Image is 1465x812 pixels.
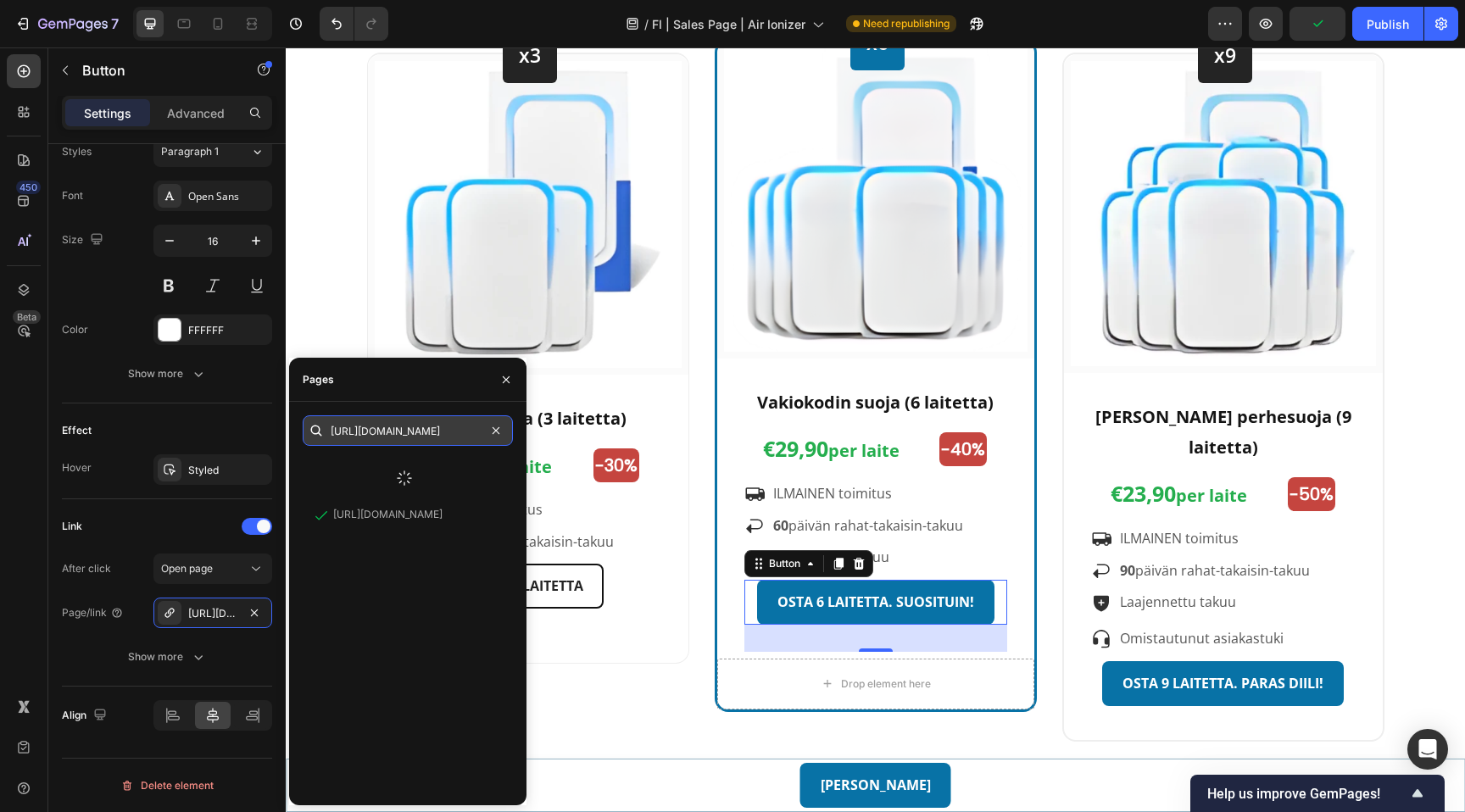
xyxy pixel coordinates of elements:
div: Size [62,229,107,252]
div: Font [62,188,83,203]
a: Rich Text Editor. Editing area: main [515,715,666,760]
div: Rich Text Editor. Editing area: main [535,726,645,750]
strong: OSTA 6 LAITETTA. SUOSITUIN! [492,545,688,564]
p: päivän rahat-takaisin-takuu [834,511,1024,536]
div: Drop element here [555,630,645,643]
strong: Aloitussuoja (3 laitetta) [143,359,341,382]
p: päivän rahat-takaisin-takuu [138,482,328,507]
span: Paragraph 1 [161,144,219,159]
div: Button [480,509,518,524]
span: €23,90 [825,431,890,460]
img: bundle-6.png [438,1,742,304]
span: FI | Sales Page | Air Ionizer [652,15,805,33]
div: FFFFFF [188,323,268,338]
div: Page/link [62,605,124,620]
p: päivän rahat-takaisin-takuu [487,466,677,491]
div: Link [62,519,82,534]
div: [URL][DOMAIN_NAME] [333,507,443,522]
strong: Vakiokodin suoja (6 laitetta) [471,343,708,366]
p: Button [82,60,226,81]
img: bundle-3.png [89,14,396,320]
a: OSTA 6 LAITETTA. SUOSITUIN! [471,532,709,577]
button: Show more [62,359,272,389]
p: ILMAINEN toimitus [138,450,257,475]
button: Paragraph 1 [153,136,272,167]
p: Laajennettu takuu [834,542,950,567]
input: Insert link or search [303,415,513,446]
div: Styles [62,144,92,159]
span: per laite [195,408,266,431]
strong: 30 [138,485,153,503]
p: Omistautunut asiakastuki [834,579,998,603]
span: €36,90 [130,403,195,431]
div: After click [62,561,111,576]
p: -40% [655,387,699,417]
p: -50% [1004,431,1048,462]
div: Open Sans [188,189,268,204]
p: ILMAINEN toimitus [834,479,953,503]
div: Hover [62,460,92,476]
div: Align [62,704,110,727]
span: per laite [890,437,961,459]
div: Pages [303,372,334,387]
button: Open page [153,553,272,584]
p: 7 [111,14,119,34]
span: Help us improve GemPages! [1207,786,1407,802]
div: [URL][DOMAIN_NAME] [188,606,237,621]
span: Need republishing [863,16,950,31]
a: OSTA 3 LAITETTA [166,516,318,561]
div: Show more [128,648,207,665]
button: Delete element [62,772,272,799]
strong: OSTA 3 LAITETTA [187,529,298,548]
p: ILMAINEN toimitus [487,434,606,459]
p: Settings [84,104,131,122]
button: 7 [7,7,126,41]
div: Beta [13,310,41,324]
div: Color [62,322,88,337]
p: Advanced [167,104,225,122]
strong: 60 [487,469,503,487]
p: Laajennettu takuu [487,498,604,522]
div: Undo/Redo [320,7,388,41]
div: 450 [16,181,41,194]
div: Effect [62,423,92,438]
button: Show more [62,642,272,672]
div: Publish [1367,15,1409,33]
strong: [PERSON_NAME] [535,728,645,747]
span: €29,90 [477,387,543,415]
iframe: Design area [286,47,1465,812]
strong: OSTA 9 LAITETTA. PARAS DIILI! [837,626,1038,645]
div: Show more [128,365,207,382]
p: -30% [309,403,352,433]
div: Delete element [120,776,214,796]
span: per laite [543,392,614,414]
button: Show survey - Help us improve GemPages! [1207,783,1428,804]
img: gempages_579639466876994132-4933577f-6be8-4e2f-b14c-e6dda0213983.png [785,14,1090,319]
a: OSTA 9 LAITETTA. PARAS DIILI! [816,614,1058,659]
span: / [644,15,649,33]
strong: [PERSON_NAME] perhesuoja (9 laitetta) [810,358,1066,411]
button: Publish [1352,7,1423,41]
span: Open page [161,562,213,575]
div: Styled [188,463,268,478]
div: Open Intercom Messenger [1407,729,1448,770]
strong: 90 [834,514,849,532]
